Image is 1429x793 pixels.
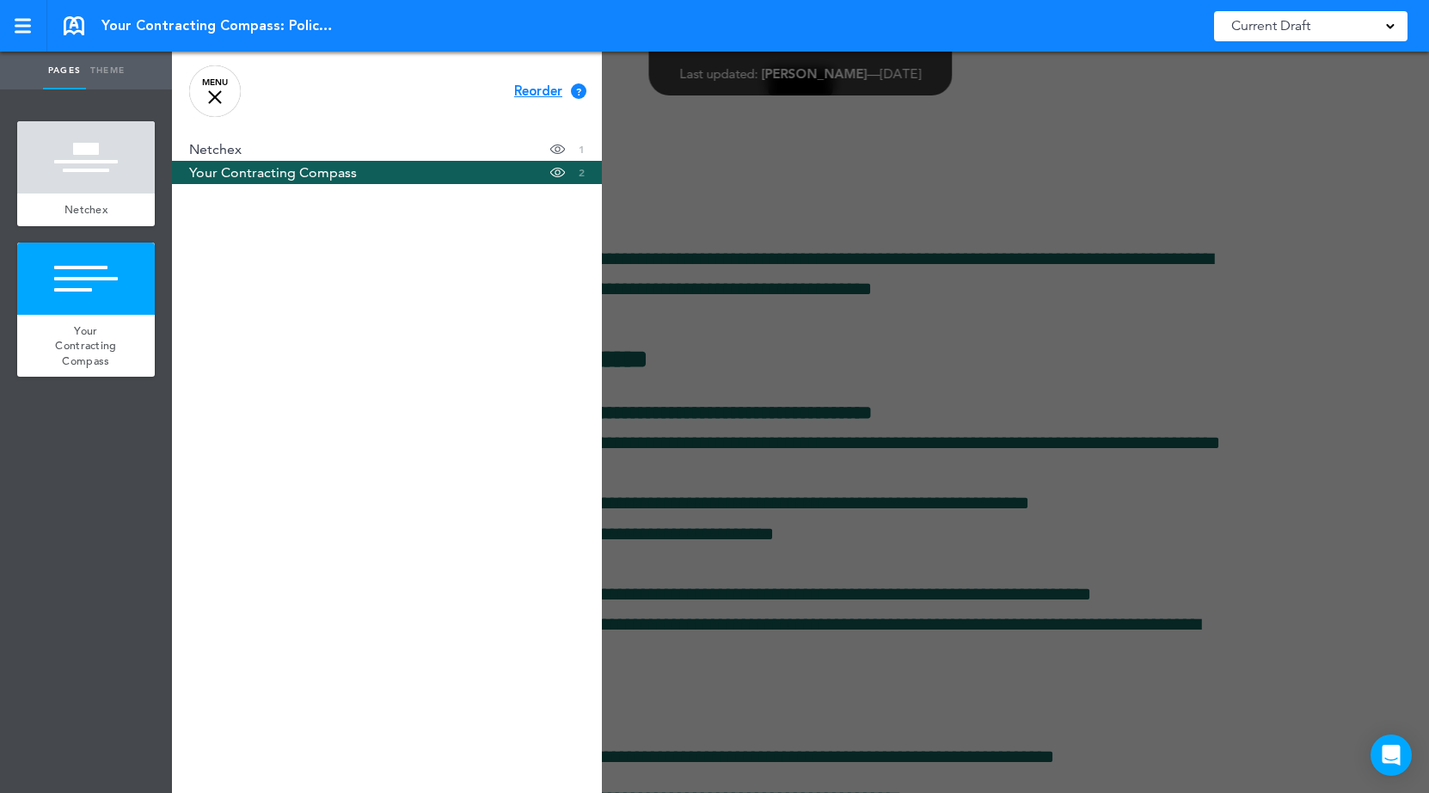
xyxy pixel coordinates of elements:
span: Netchex [189,142,242,157]
span: Your Contracting Compass [189,165,357,180]
span: Your Contracting Compass [55,323,116,368]
a: Your Contracting Compass [17,315,155,378]
span: 1 [579,142,585,157]
span: Netchex [64,202,107,217]
a: MENU [189,65,241,117]
a: Pages [43,52,86,89]
span: Reorder [514,85,562,98]
a: Your Contracting Compass 2 [172,161,602,184]
div: ? [571,83,586,99]
a: Netchex 1 [172,138,602,161]
a: Netchex [17,194,155,226]
a: Theme [86,52,129,89]
span: Current Draft [1231,14,1310,38]
div: Open Intercom Messenger [1371,735,1412,776]
span: 2 [579,165,585,180]
span: Your Contracting Compass: Policies, Procedures, & Best Practices [101,16,334,35]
